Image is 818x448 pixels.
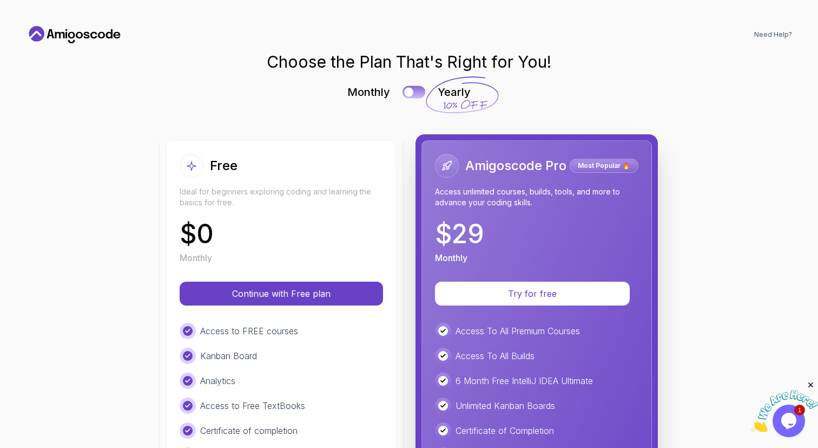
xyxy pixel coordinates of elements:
p: $ 0 [180,221,214,247]
p: Most Popular 🔥 [571,160,637,171]
p: Access to FREE courses [200,324,298,337]
h2: Free [210,157,238,174]
p: 6 Month Free IntelliJ IDEA Ultimate [456,374,593,387]
button: Continue with Free plan [180,282,383,306]
p: Kanban Board [200,349,257,362]
p: Analytics [200,374,235,387]
button: Try for free [435,282,630,306]
p: Try for free [448,287,617,300]
a: Home link [26,26,123,43]
p: Ideal for beginners exploring coding and learning the basics for free. [180,186,383,208]
p: Monthly [347,85,390,100]
p: $ 29 [435,221,484,247]
p: Unlimited Kanban Boards [456,399,555,412]
p: Access unlimited courses, builds, tools, and more to advance your coding skills. [435,186,638,208]
p: Monthly [435,251,467,264]
h1: Choose the Plan That's Right for You! [267,52,551,72]
p: Monthly [180,251,212,264]
a: Need Help? [754,30,792,39]
p: Certificate of completion [200,424,298,437]
h2: Amigoscode Pro [465,157,566,174]
p: Access to Free TextBooks [200,399,305,412]
p: Certificate of Completion [456,424,554,437]
p: Continue with Free plan [193,287,370,300]
p: Access To All Premium Courses [456,324,580,337]
iframe: chat widget [751,380,818,432]
p: Access To All Builds [456,349,535,362]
